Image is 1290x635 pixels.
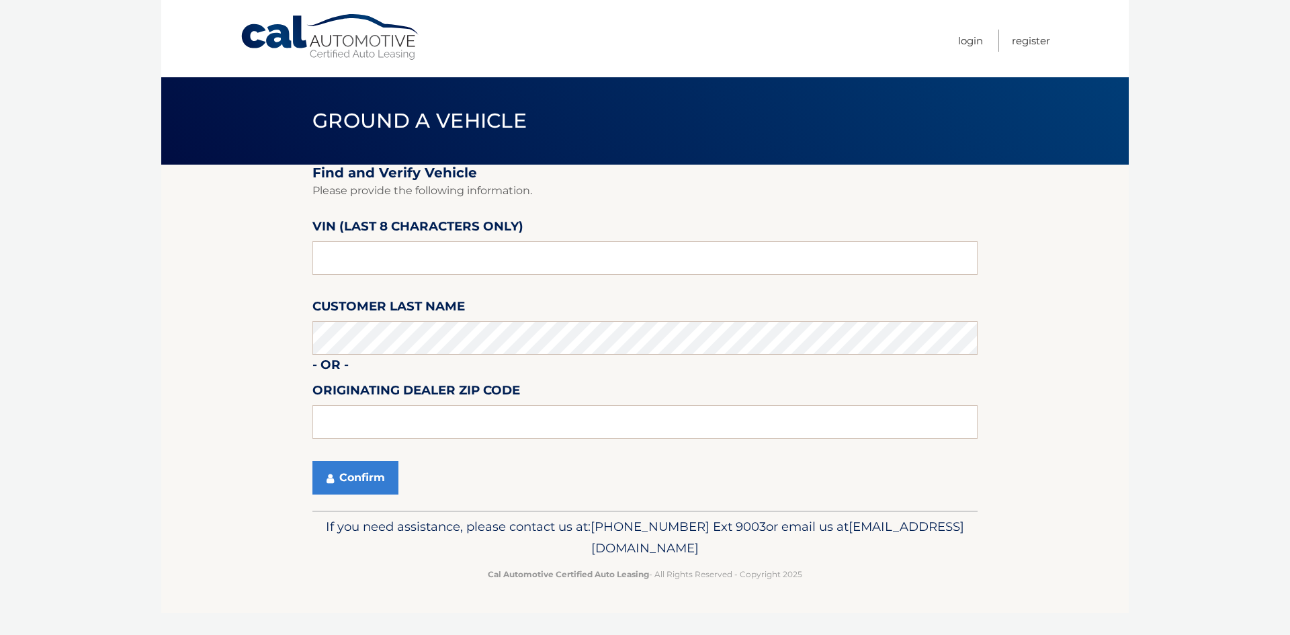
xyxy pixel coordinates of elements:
a: Cal Automotive [240,13,421,61]
h2: Find and Verify Vehicle [312,165,978,181]
p: Please provide the following information. [312,181,978,200]
span: Ground a Vehicle [312,108,527,133]
p: - All Rights Reserved - Copyright 2025 [321,567,969,581]
strong: Cal Automotive Certified Auto Leasing [488,569,649,579]
a: Register [1012,30,1050,52]
label: VIN (last 8 characters only) [312,216,523,241]
a: Login [958,30,983,52]
span: [PHONE_NUMBER] Ext 9003 [591,519,766,534]
label: - or - [312,355,349,380]
label: Customer Last Name [312,296,465,321]
button: Confirm [312,461,398,495]
p: If you need assistance, please contact us at: or email us at [321,516,969,559]
label: Originating Dealer Zip Code [312,380,520,405]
